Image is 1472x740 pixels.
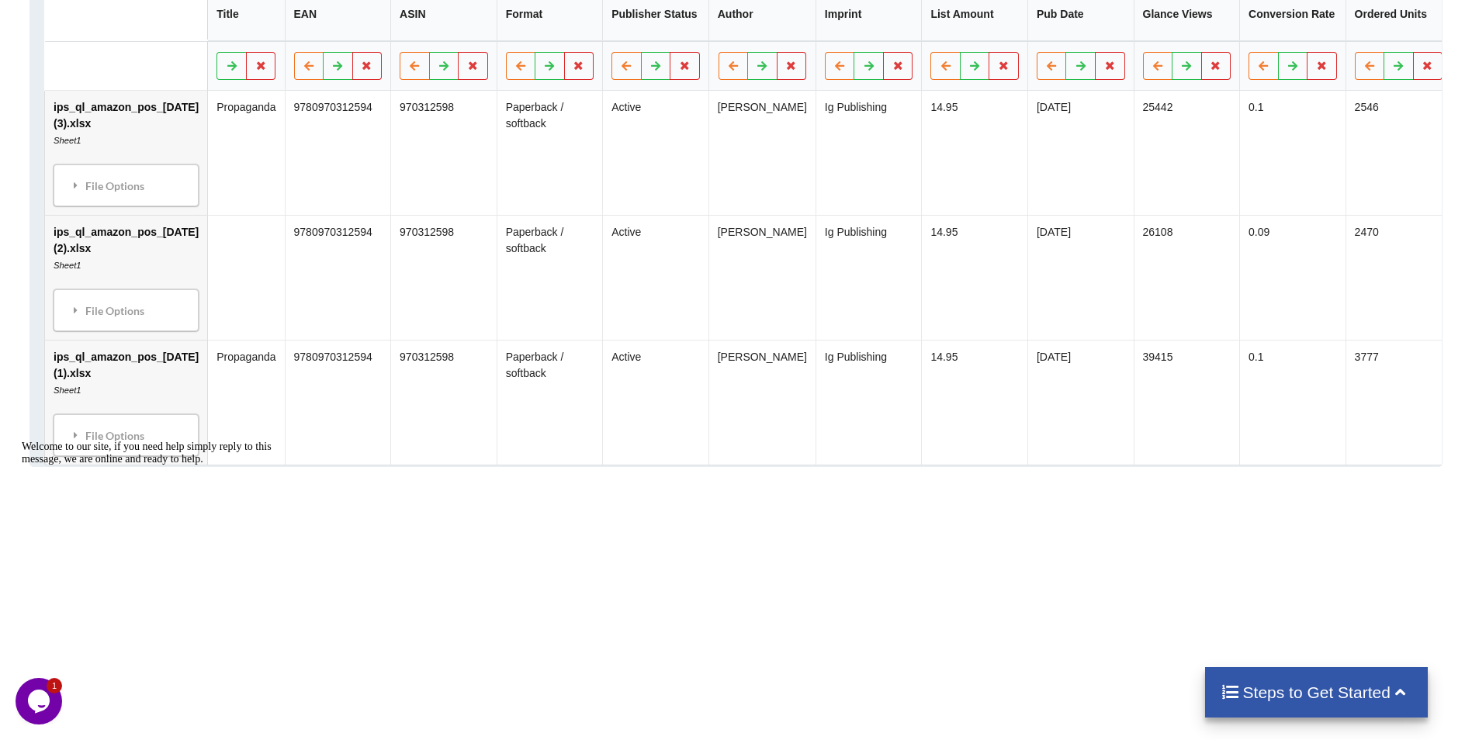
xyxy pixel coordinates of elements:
td: Paperback / softback [497,216,603,341]
h4: Steps to Get Started [1221,683,1412,702]
td: Ig Publishing [816,341,922,465]
td: 9780970312594 [285,216,391,341]
td: [DATE] [1027,216,1134,341]
td: Active [602,341,708,465]
td: 3777 [1346,341,1452,465]
td: [PERSON_NAME] [708,341,816,465]
td: Propaganda [207,341,284,465]
td: 970312598 [390,92,497,216]
td: [DATE] [1027,92,1134,216]
td: 9780970312594 [285,92,391,216]
td: 0.1 [1239,341,1346,465]
td: Ig Publishing [816,216,922,341]
div: File Options [58,420,194,452]
td: 9780970312594 [285,341,391,465]
span: Welcome to our site, if you need help simply reply to this message, we are online and ready to help. [6,6,256,30]
td: Ig Publishing [816,92,922,216]
i: Sheet1 [54,261,81,271]
td: 39415 [1134,341,1240,465]
td: 14.95 [922,341,1028,465]
td: 2470 [1346,216,1452,341]
td: 970312598 [390,216,497,341]
td: [DATE] [1027,341,1134,465]
div: Welcome to our site, if you need help simply reply to this message, we are online and ready to help. [6,6,286,31]
td: Active [602,92,708,216]
td: 14.95 [922,216,1028,341]
td: ips_ql_amazon_pos_[DATE] (1).xlsx [45,341,207,465]
div: File Options [58,170,194,202]
td: ips_ql_amazon_pos_[DATE] (2).xlsx [45,216,207,341]
td: Active [602,216,708,341]
td: 25442 [1134,92,1240,216]
td: [PERSON_NAME] [708,216,816,341]
td: Paperback / softback [497,341,603,465]
i: Sheet1 [54,386,81,396]
td: Paperback / softback [497,92,603,216]
i: Sheet1 [54,137,81,146]
td: ips_ql_amazon_pos_[DATE] (3).xlsx [45,92,207,216]
td: Propaganda [207,92,284,216]
div: File Options [58,295,194,327]
td: 970312598 [390,341,497,465]
td: 0.09 [1239,216,1346,341]
td: 14.95 [922,92,1028,216]
td: 26108 [1134,216,1240,341]
td: [PERSON_NAME] [708,92,816,216]
td: 0.1 [1239,92,1346,216]
td: 2546 [1346,92,1452,216]
iframe: chat widget [16,678,65,724]
iframe: chat widget [16,434,295,670]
